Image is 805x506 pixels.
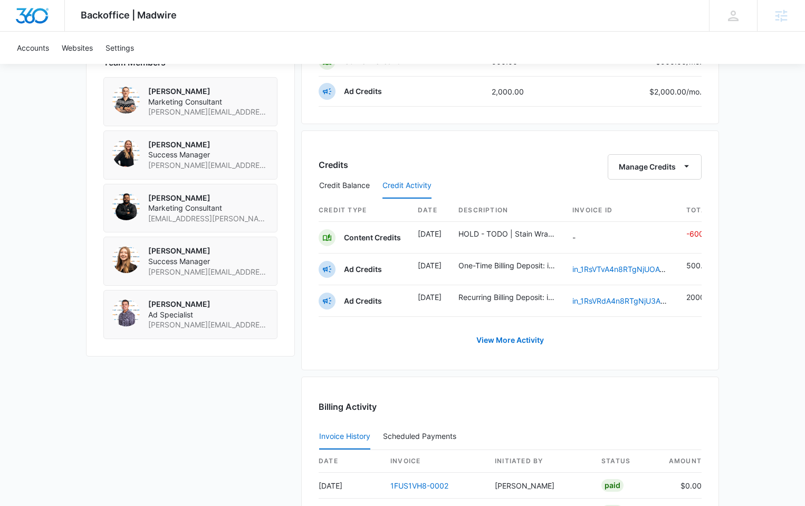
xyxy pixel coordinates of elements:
span: /mo. [686,57,702,66]
p: Content Credits [344,232,401,243]
p: [PERSON_NAME] [148,139,269,150]
th: Total [678,199,716,222]
span: [PERSON_NAME][EMAIL_ADDRESS][PERSON_NAME][DOMAIN_NAME] [148,267,269,277]
th: amount [656,450,702,473]
td: 2,000.00 [483,77,573,107]
a: in_1RsVRdA4n8RTgNjU3AMNog96 [572,296,691,305]
p: [DATE] [418,260,442,271]
button: Manage Credits [608,154,702,180]
span: [EMAIL_ADDRESS][PERSON_NAME][DOMAIN_NAME] [148,213,269,224]
span: Marketing Consultant [148,97,269,107]
div: v 4.0.25 [30,17,52,25]
p: $2,000.00 [649,86,702,97]
p: [PERSON_NAME] [148,86,269,97]
p: [DATE] [418,292,442,303]
button: Invoice History [319,424,370,449]
img: Brooke Poulson [112,139,140,167]
span: [PERSON_NAME][EMAIL_ADDRESS][PERSON_NAME][DOMAIN_NAME] [148,160,269,171]
td: [PERSON_NAME] [486,473,593,499]
div: Paid [601,479,624,492]
th: status [593,450,656,473]
div: Keywords by Traffic [117,62,178,69]
span: Ad Specialist [148,310,269,320]
p: [PERSON_NAME] [148,246,269,256]
h3: Billing Activity [319,400,702,413]
img: Evan Rodriguez [112,193,140,220]
span: Marketing Consultant [148,203,269,213]
th: date [319,450,382,473]
p: [PERSON_NAME] [148,299,269,310]
p: One-Time Billing Deposit: in_1RsVTvA4n8RTgNjUOAY0uwjt [458,260,555,271]
img: Patrick Harral [112,86,140,114]
img: tab_domain_overview_orange.svg [28,61,37,70]
p: HOLD - TODO | Stain Wranglers M335507 | W360 [DATE] [458,228,555,239]
p: Ad Credits [344,86,382,97]
div: Scheduled Payments [383,433,461,440]
th: Description [450,199,564,222]
img: Brianna McLatchie [112,246,140,273]
div: Domain: [DOMAIN_NAME] [27,27,116,36]
button: Credit Activity [382,173,432,199]
td: $0.00 [656,473,702,499]
span: [PERSON_NAME][EMAIL_ADDRESS][PERSON_NAME][DOMAIN_NAME] [148,320,269,330]
p: -600.00 [686,228,716,239]
span: Backoffice | Madwire [81,10,177,21]
img: logo_orange.svg [17,17,25,25]
span: [PERSON_NAME][EMAIL_ADDRESS][PERSON_NAME][DOMAIN_NAME] [148,107,269,117]
p: Recurring Billing Deposit: in_1RsVRdA4n8RTgNjU3AMNog96 [458,292,555,303]
th: Credit Type [319,199,409,222]
span: Success Manager [148,256,269,267]
p: [DATE] [418,228,442,239]
td: [DATE] [319,473,382,499]
a: Settings [99,32,140,64]
p: 500.00 [686,260,716,271]
img: Brent Avila [112,299,140,326]
p: Ad Credits [344,264,382,275]
td: - [564,222,678,254]
span: Success Manager [148,149,269,160]
p: Ad Credits [344,296,382,306]
a: in_1RsVTvA4n8RTgNjUOAY0uwjt [572,265,683,274]
p: 2000.00 [686,292,716,303]
th: Invoice ID [564,199,678,222]
img: tab_keywords_by_traffic_grey.svg [105,61,113,70]
div: Domain Overview [40,62,94,69]
a: Websites [55,32,99,64]
h3: Credits [319,158,348,171]
p: [PERSON_NAME] [148,193,269,203]
th: Date [409,199,450,222]
a: Accounts [11,32,55,64]
button: Credit Balance [319,173,370,199]
th: Initiated By [486,450,593,473]
img: website_grey.svg [17,27,25,36]
button: View More Activity [466,327,554,353]
th: invoice [382,450,486,473]
span: /mo. [686,87,702,96]
a: 1FUS1VH8-0002 [390,481,448,490]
